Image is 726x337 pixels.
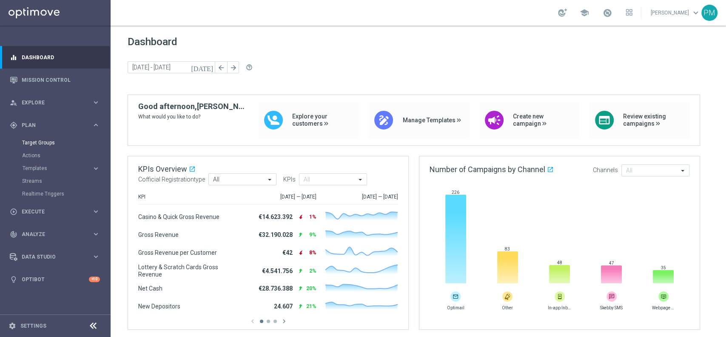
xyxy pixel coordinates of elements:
[9,322,16,330] i: settings
[10,208,17,216] i: play_circle_outline
[650,6,701,19] a: [PERSON_NAME]keyboard_arrow_down
[22,149,110,162] div: Actions
[22,178,88,184] a: Streams
[10,230,17,238] i: track_changes
[22,254,92,259] span: Data Studio
[580,8,589,17] span: school
[10,230,92,238] div: Analyze
[22,100,92,105] span: Explore
[9,231,100,238] button: track_changes Analyze keyboard_arrow_right
[10,121,17,129] i: gps_fixed
[10,121,92,129] div: Plan
[9,276,100,283] button: lightbulb Optibot +10
[9,99,100,106] button: person_search Explore keyboard_arrow_right
[92,164,100,173] i: keyboard_arrow_right
[23,166,83,171] span: Templates
[92,230,100,238] i: keyboard_arrow_right
[22,139,88,146] a: Target Groups
[92,253,100,261] i: keyboard_arrow_right
[92,207,100,216] i: keyboard_arrow_right
[691,8,700,17] span: keyboard_arrow_down
[22,190,88,197] a: Realtime Triggers
[9,122,100,129] button: gps_fixed Plan keyboard_arrow_right
[20,323,46,328] a: Settings
[22,136,110,149] div: Target Groups
[89,277,100,282] div: +10
[22,69,100,91] a: Mission Control
[10,99,92,107] div: Explore
[9,77,100,84] button: Mission Control
[22,46,100,69] a: Dashboard
[9,253,100,260] button: Data Studio keyboard_arrow_right
[10,276,17,283] i: lightbulb
[22,162,110,175] div: Templates
[92,121,100,129] i: keyboard_arrow_right
[10,253,92,261] div: Data Studio
[9,54,100,61] button: equalizer Dashboard
[92,98,100,107] i: keyboard_arrow_right
[22,123,92,128] span: Plan
[22,232,92,237] span: Analyze
[701,5,717,21] div: PM
[10,54,17,61] i: equalizer
[10,268,100,291] div: Optibot
[22,268,89,291] a: Optibot
[22,187,110,200] div: Realtime Triggers
[10,99,17,107] i: person_search
[10,69,100,91] div: Mission Control
[10,208,92,216] div: Execute
[23,166,92,171] div: Templates
[22,209,92,214] span: Execute
[9,208,100,215] button: play_circle_outline Execute keyboard_arrow_right
[22,165,100,172] button: Templates keyboard_arrow_right
[22,152,88,159] a: Actions
[10,46,100,69] div: Dashboard
[22,175,110,187] div: Streams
